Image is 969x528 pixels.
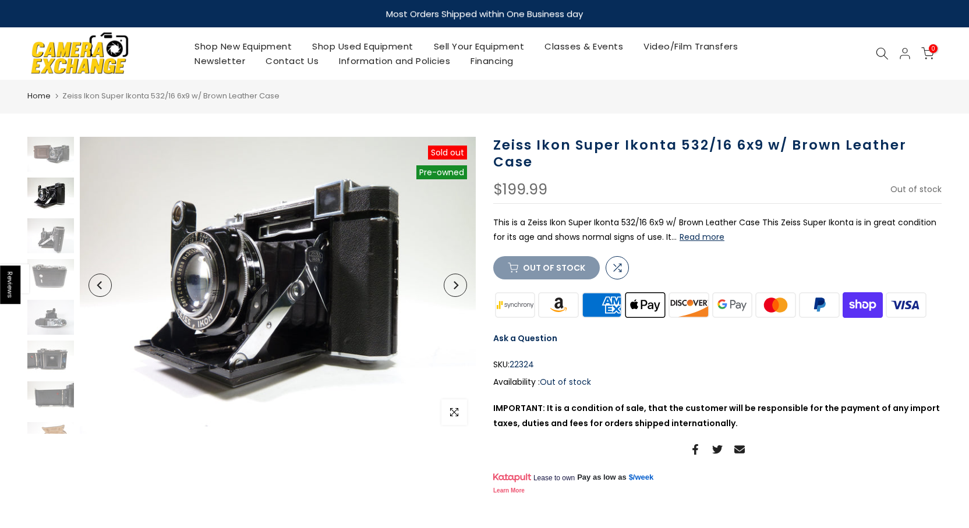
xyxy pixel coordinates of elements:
img: Zeiss Ikon Super Ikonta 532/16 6x9 w/ Brown Leather Case Medium Format Equipment - Medium Format ... [27,341,74,375]
img: Zeiss Ikon Super Ikonta 532/16 6x9 w/ Brown Leather Case Medium Format Equipment - Medium Format ... [80,137,476,434]
img: master [754,291,798,320]
button: Read more [680,232,724,242]
a: Share on Twitter [712,442,723,456]
a: Sell Your Equipment [423,39,535,54]
img: Zeiss Ikon Super Ikonta 532/16 6x9 w/ Brown Leather Case Medium Format Equipment - Medium Format ... [27,178,74,212]
div: $199.99 [493,182,547,197]
img: synchrony [493,291,537,320]
a: Shop New Equipment [185,39,302,54]
a: Contact Us [256,54,329,68]
a: Share on Email [734,442,745,456]
img: Zeiss Ikon Super Ikonta 532/16 6x9 w/ Brown Leather Case Medium Format Equipment - Medium Format ... [27,259,74,294]
img: Zeiss Ikon Super Ikonta 532/16 6x9 w/ Brown Leather Case Medium Format Equipment - Medium Format ... [27,381,74,416]
img: shopify pay [841,291,885,320]
a: Learn More [493,487,525,494]
span: 22324 [510,357,534,372]
img: google pay [710,291,754,320]
div: Availability : [493,375,942,389]
span: Lease to own [533,473,575,483]
img: Zeiss Ikon Super Ikonta 532/16 6x9 w/ Brown Leather Case Medium Format Equipment - Medium Format ... [27,422,74,457]
a: $/week [629,472,654,483]
img: amazon payments [537,291,581,320]
button: Next [444,274,467,297]
img: discover [667,291,711,320]
a: Classes & Events [535,39,634,54]
span: 0 [929,44,938,53]
img: visa [885,291,928,320]
span: Out of stock [540,376,591,388]
a: Financing [461,54,524,68]
img: Zeiss Ikon Super Ikonta 532/16 6x9 w/ Brown Leather Case Medium Format Equipment - Medium Format ... [27,218,74,253]
h1: Zeiss Ikon Super Ikonta 532/16 6x9 w/ Brown Leather Case [493,137,942,171]
img: Zeiss Ikon Super Ikonta 532/16 6x9 w/ Brown Leather Case Medium Format Equipment - Medium Format ... [27,137,74,172]
a: Video/Film Transfers [634,39,748,54]
span: Pay as low as [577,472,627,483]
a: Ask a Question [493,332,557,344]
strong: Most Orders Shipped within One Business day [386,8,583,20]
img: apple pay [624,291,667,320]
a: Shop Used Equipment [302,39,424,54]
div: SKU: [493,357,942,372]
strong: IMPORTANT: It is a condition of sale, that the customer will be responsible for the payment of an... [493,402,940,428]
img: paypal [798,291,841,320]
span: Out of stock [890,183,942,195]
img: american express [580,291,624,320]
a: Information and Policies [329,54,461,68]
a: Home [27,90,51,102]
a: 0 [921,47,934,60]
p: This is a Zeiss Ikon Super Ikonta 532/16 6x9 w/ Brown Leather Case This Zeiss Super Ikonta is in ... [493,215,942,244]
a: Newsletter [185,54,256,68]
a: Share on Facebook [690,442,701,456]
img: Zeiss Ikon Super Ikonta 532/16 6x9 w/ Brown Leather Case Medium Format Equipment - Medium Format ... [27,300,74,335]
button: Previous [89,274,112,297]
span: Zeiss Ikon Super Ikonta 532/16 6x9 w/ Brown Leather Case [62,90,280,101]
